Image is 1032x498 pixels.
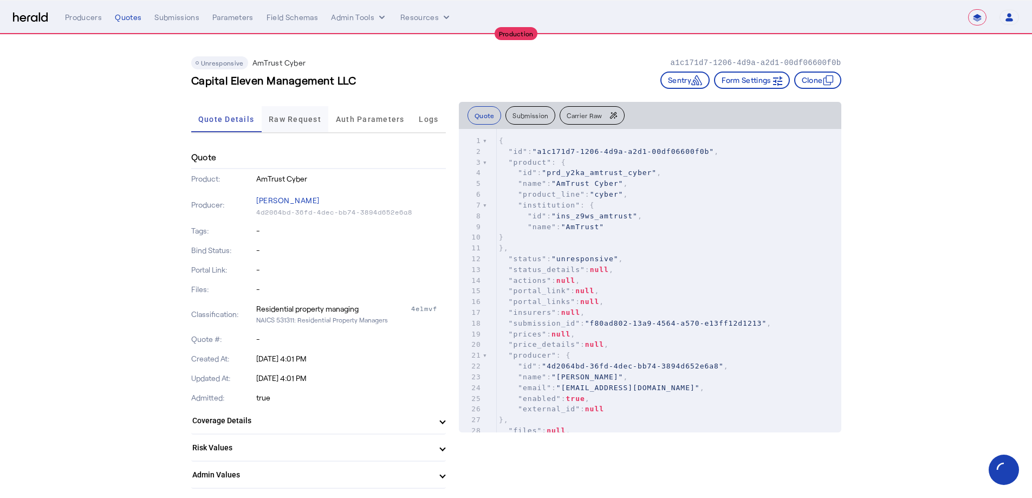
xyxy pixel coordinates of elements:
div: 9 [459,222,483,232]
div: Production [495,27,538,40]
span: "id" [518,169,537,177]
span: "prices" [509,330,547,338]
span: "actions" [509,276,551,284]
p: AmTrust Cyber [256,173,446,184]
span: : , [499,190,628,198]
span: : { [499,351,571,359]
div: 25 [459,393,483,404]
span: : , [499,362,729,370]
div: 15 [459,286,483,296]
span: : , [499,297,604,306]
span: "status_details" [509,266,585,274]
p: Created At: [191,353,255,364]
div: 22 [459,361,483,372]
span: "cyber" [590,190,624,198]
span: "submission_id" [509,319,580,327]
div: 4 [459,167,483,178]
div: Field Schemas [267,12,319,23]
div: Producers [65,12,102,23]
p: Admitted: [191,392,255,403]
p: 4d2064bd-36fd-4dec-bb74-3894d652e6a8 [256,208,446,217]
div: 2 [459,146,483,157]
span: "[PERSON_NAME]" [551,373,623,381]
span: : , [499,179,628,187]
span: "product_line" [518,190,585,198]
span: : , [499,319,771,327]
p: [PERSON_NAME] [256,193,446,208]
p: - [256,264,446,275]
div: 23 [459,372,483,383]
span: "id" [518,362,537,370]
span: null [556,276,575,284]
span: "institution" [518,201,580,209]
div: 24 [459,383,483,393]
div: 8 [459,211,483,222]
div: 4elmvf [411,303,446,314]
div: Parameters [212,12,254,23]
div: 20 [459,339,483,350]
span: : [499,223,604,231]
button: Resources dropdown menu [400,12,452,23]
div: Residential property managing [256,303,359,314]
herald-code-block: quote [459,129,841,432]
span: null [561,308,580,316]
span: "price_details" [509,340,580,348]
div: 6 [459,189,483,200]
span: : , [499,373,628,381]
button: Quote [468,106,502,125]
p: NAICS 531311: Residential Property Managers [256,314,446,325]
mat-expansion-panel-header: Coverage Details [191,408,446,434]
span: : , [499,330,575,338]
button: Form Settings [714,72,790,89]
p: - [256,334,446,345]
span: "AmTrust Cyber" [551,179,623,187]
div: 28 [459,425,483,436]
span: Carrier Raw [567,112,602,119]
span: "name" [528,223,556,231]
span: "status" [509,255,547,263]
span: : { [499,201,595,209]
p: - [256,284,446,295]
span: "files" [509,426,542,435]
span: : , [499,255,624,263]
span: : , [499,169,661,177]
span: : , [499,276,580,284]
h3: Capital Eleven Management LLC [191,73,356,88]
div: Submissions [154,12,199,23]
span: "ins_z9ws_amtrust" [551,212,638,220]
span: null [551,330,570,338]
div: 13 [459,264,483,275]
span: "portal_links" [509,297,576,306]
div: 5 [459,178,483,189]
span: null [580,297,599,306]
span: Logs [419,115,438,123]
span: : [499,405,604,413]
span: "id" [509,147,528,156]
span: "f80ad802-13a9-4564-a570-e13ff12d1213" [585,319,767,327]
div: 26 [459,404,483,415]
mat-panel-title: Admin Values [192,469,432,481]
div: 18 [459,318,483,329]
span: : , [499,287,599,295]
span: Raw Request [269,115,321,123]
mat-panel-title: Risk Values [192,442,432,454]
mat-panel-title: Coverage Details [192,415,432,426]
p: Updated At: [191,373,255,384]
p: Classification: [191,309,255,320]
p: a1c171d7-1206-4d9a-a2d1-00df06600f0b [670,57,841,68]
span: null [547,426,566,435]
span: : , [499,426,571,435]
p: Product: [191,173,255,184]
span: "email" [518,384,551,392]
p: Bind Status: [191,245,255,256]
div: 27 [459,415,483,425]
div: 14 [459,275,483,286]
span: } [499,233,504,241]
span: { [499,137,504,145]
span: "name" [518,373,547,381]
span: "4d2064bd-36fd-4dec-bb74-3894d652e6a8" [542,362,723,370]
p: Portal Link: [191,264,255,275]
div: 19 [459,329,483,340]
p: AmTrust Cyber [252,57,306,68]
span: : , [499,384,705,392]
